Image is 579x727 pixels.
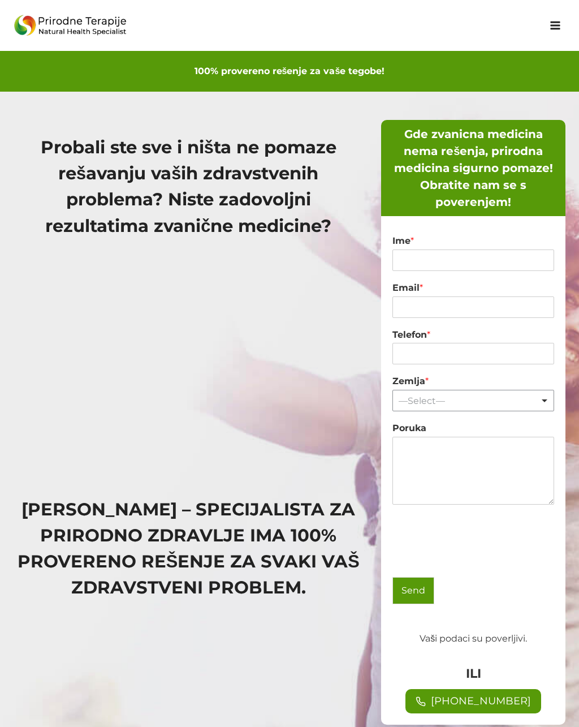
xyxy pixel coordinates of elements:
p: Vaši podaci su poverljivi. [381,631,565,646]
label: Email [392,282,554,294]
button: Open menu [545,16,565,34]
label: Poruka [392,423,554,435]
label: Zemlja [392,376,554,388]
label: Telefon [392,329,554,341]
iframe: reCAPTCHA [392,516,564,601]
h4: ILI [381,664,565,683]
h1: Probali ste sve i ništa ne pomaze rešavanju vaših zdravstvenih problema? Niste zadovoljni rezulta... [14,134,363,239]
a: [PHONE_NUMBER] [405,689,541,713]
h2: [PERSON_NAME] – SPECIJALISTA ZA PRIRODNO ZDRAVLJE IMA 100% PROVERENO REŠENJE ZA SVAKI VAŠ ZDRAVST... [14,496,363,601]
h6: 100% provereno rešenje za vaše tegobe! [14,64,565,78]
div: —Select— [399,395,541,406]
h5: Gde zvanicna medicina nema rešenja, prirodna medicina sigurno pomaze! Obratite nam se s poverenjem! [387,126,560,210]
button: Send [392,577,434,604]
span: [PHONE_NUMBER] [431,693,531,709]
iframe: Silvio Novak - Specijalista prirodnog zdravlja [14,267,363,464]
label: Ime [392,235,554,247]
img: Prirodne_Terapije_Logo - Prirodne Terapije [14,12,127,40]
